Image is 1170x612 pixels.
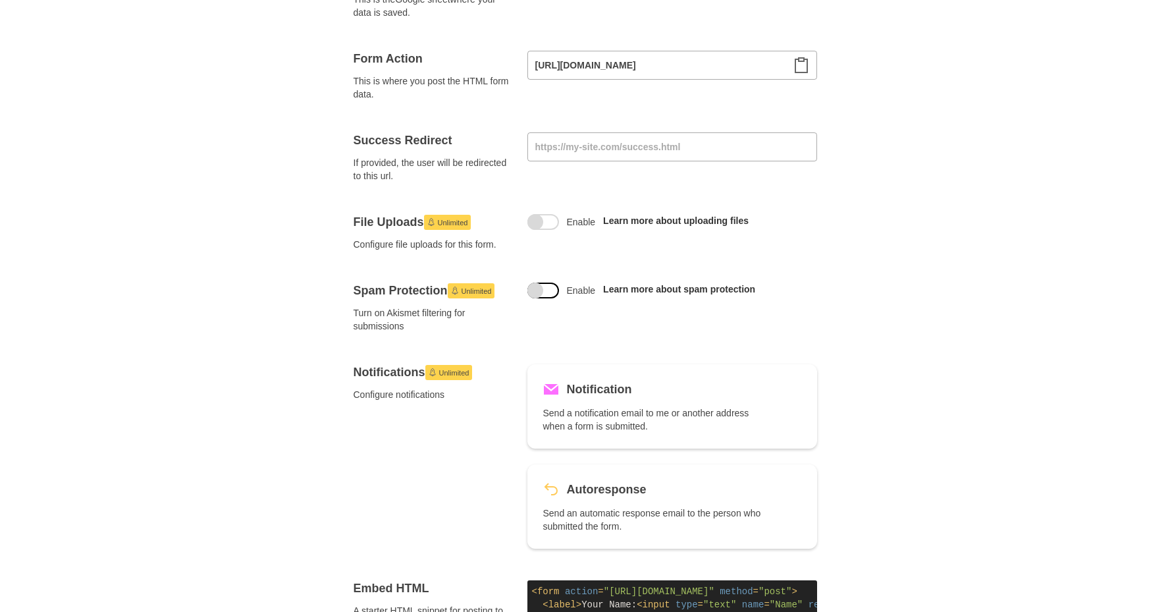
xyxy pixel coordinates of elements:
[439,365,469,381] span: Unlimited
[643,599,670,610] span: input
[567,284,596,297] span: Enable
[603,215,749,226] a: Learn more about uploading files
[354,283,512,298] h4: Spam Protection
[438,215,468,231] span: Unlimited
[354,238,512,251] span: Configure file uploads for this form.
[604,586,714,597] span: "[URL][DOMAIN_NAME]"
[720,586,753,597] span: method
[793,57,809,73] svg: Clipboard
[354,214,512,230] h4: File Uploads
[758,586,791,597] span: "post"
[532,586,797,597] span: < = = >
[354,580,512,596] h4: Embed HTML
[548,599,576,610] span: label
[703,599,736,610] span: "text"
[567,215,596,229] span: Enable
[354,156,512,182] span: If provided, the user will be redirected to this url.
[537,586,560,597] span: form
[567,380,632,399] h5: Notification
[567,480,647,499] h5: Autoresponse
[543,599,581,610] span: < >
[543,406,764,433] p: Send a notification email to me or another address when a form is submitted.
[354,364,512,380] h4: Notifications
[603,284,755,294] a: Learn more about spam protection
[462,283,492,299] span: Unlimited
[451,287,459,294] svg: Launch
[354,306,512,333] span: Turn on Akismet filtering for submissions
[565,586,598,597] span: action
[770,599,803,610] span: "Name"
[429,368,437,376] svg: Launch
[354,74,512,101] span: This is where you post the HTML form data.
[354,388,512,401] span: Configure notifications
[354,132,512,148] h4: Success Redirect
[742,599,764,610] span: name
[543,381,559,397] svg: Mail
[543,507,764,533] p: Send an automatic response email to the person who submitted the form.
[354,51,512,67] h4: Form Action
[543,482,559,497] svg: Revert
[427,218,435,226] svg: Launch
[809,599,853,610] span: required
[527,132,817,161] input: https://my-site.com/success.html
[676,599,698,610] span: type
[637,599,864,610] span: < = = />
